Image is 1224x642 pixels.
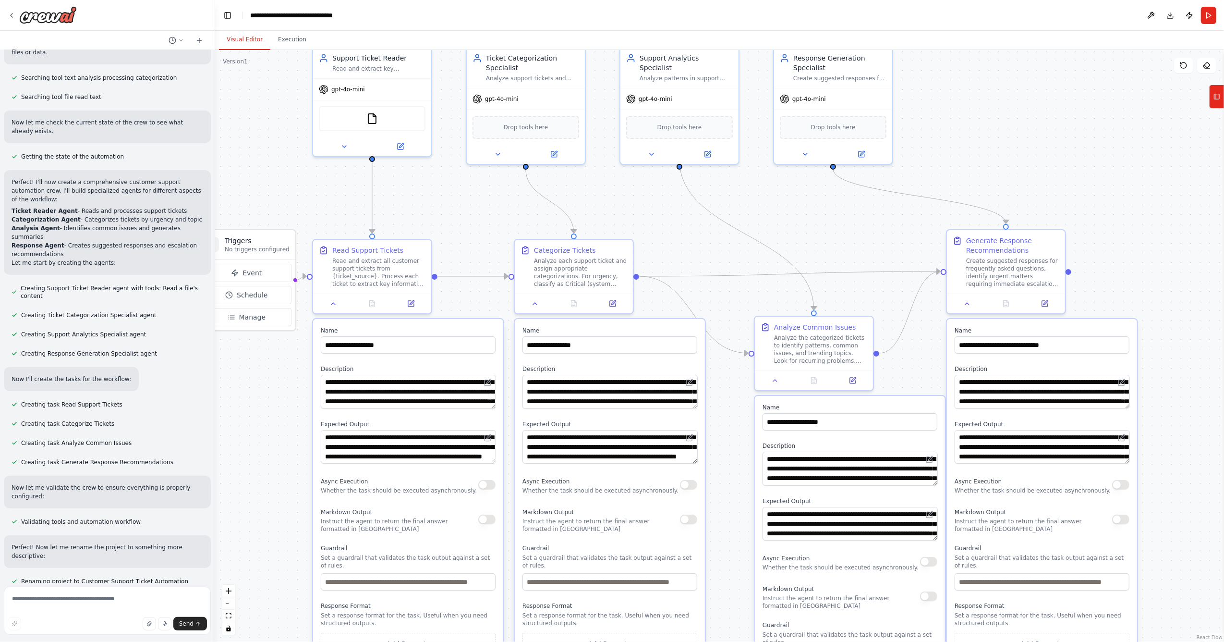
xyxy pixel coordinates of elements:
button: No output available [986,298,1027,309]
strong: Analysis Agent [12,225,60,232]
div: Support Ticket Reader [332,53,425,63]
span: Markdown Output [321,509,372,516]
button: Open in side panel [394,298,427,309]
p: Set a guardrail that validates the task output against a set of rules. [955,554,1129,569]
p: Whether the task should be executed asynchronously. [321,487,477,494]
label: Name [321,327,496,334]
li: - Identifies common issues and generates summaries [12,224,203,241]
p: Perfect! I'll now create a comprehensive customer support automation crew. I'll build specialized... [12,178,203,204]
button: Switch to previous chat [165,35,188,46]
label: Guardrail [522,544,697,552]
div: Analyze support tickets and categorize them by urgency level (Critical, High, Medium, Low) and to... [486,74,579,82]
button: Open in editor [1116,377,1127,388]
label: Guardrail [763,621,937,629]
span: Creating task Read Support Tickets [21,401,122,408]
button: fit view [222,610,235,622]
span: Searching tool text analysis processing categorization [21,74,177,82]
strong: Ticket Reader Agent [12,208,78,214]
h3: Triggers [225,236,290,246]
button: No output available [554,298,594,309]
div: Support Analytics Specialist [640,53,733,73]
strong: Categorization Agent [12,216,81,223]
div: Analyze patterns in support tickets to identify common issues, recurring problems, and trending t... [640,74,733,82]
g: Edge from 91ddc52d-d43c-43fb-aa93-cf4a97e7b4d6 to c0a0b866-ca7a-4df8-b7c1-6300b4b3a77b [828,169,1011,224]
button: Click to speak your automation idea [158,617,171,630]
g: Edge from 39191109-4cfc-4461-8846-17a80800d441 to 3d325713-4067-4597-a576-f44cc9838acf [438,272,509,281]
button: Open in side panel [527,148,581,160]
p: Set a response format for the task. Useful when you need structured outputs. [522,612,697,627]
g: Edge from 2fb86c29-864d-4d0d-b47c-64bfdf118c35 to c0a0b866-ca7a-4df8-b7c1-6300b4b3a77b [880,267,941,358]
div: Response Generation SpecialistCreate suggested responses for frequently asked questions, identify... [773,47,893,165]
button: Open in editor [684,377,695,388]
span: Async Execution [522,478,570,485]
div: Ticket Categorization SpecialistAnalyze support tickets and categorize them by urgency level (Cri... [466,47,586,165]
g: Edge from 3d325713-4067-4597-a576-f44cc9838acf to 2fb86c29-864d-4d0d-b47c-64bfdf118c35 [640,272,749,358]
div: Analyze each support ticket and assign appropriate categorizations. For urgency, classify as Crit... [534,257,627,288]
p: Instruct the agent to return the final answer formatted in [GEOGRAPHIC_DATA] [321,518,478,533]
nav: breadcrumb [250,11,364,20]
span: Creating Support Analytics Specialist agent [21,331,146,338]
p: No triggers configured [225,246,290,253]
span: Async Execution [763,555,810,562]
button: Open in editor [684,432,695,444]
g: Edge from 1db9fe29-0549-4ae3-a459-70b9225722ff to 2fb86c29-864d-4d0d-b47c-64bfdf118c35 [675,160,819,310]
img: FileReadTool [366,113,378,124]
button: Open in side panel [834,148,888,160]
div: Analyze Common IssuesAnalyze the categorized tickets to identify patterns, common issues, and tre... [754,316,874,391]
span: Validating tools and automation workflow [21,518,141,526]
div: Read and extract key information from customer support tickets in {ticket_source}, ensuring all r... [332,65,425,73]
button: zoom out [222,597,235,610]
span: gpt-4o-mini [331,86,365,93]
p: Instruct the agent to return the final answer formatted in [GEOGRAPHIC_DATA] [763,594,920,610]
span: Searching tool file read text [21,93,101,101]
div: Read and extract all customer support tickets from {ticket_source}. Process each ticket to extrac... [332,257,425,288]
div: Support Ticket ReaderRead and extract key information from customer support tickets in {ticket_so... [312,47,432,157]
p: Whether the task should be executed asynchronously. [522,487,679,494]
div: Analyze Common Issues [774,322,856,332]
div: Read Support Tickets [332,246,403,255]
span: Creating task Generate Response Recommendations [21,458,173,466]
span: Event [242,268,262,278]
button: Event [202,264,291,282]
label: Expected Output [763,497,937,505]
g: Edge from 3d325713-4067-4597-a576-f44cc9838acf to c0a0b866-ca7a-4df8-b7c1-6300b4b3a77b [640,267,941,281]
span: Schedule [237,290,267,300]
span: Creating task Categorize Tickets [21,420,114,428]
button: Open in side panel [836,375,869,386]
p: Perfect! Now let me rename the project to something more descriptive: [12,543,203,560]
button: Open in editor [924,509,935,520]
div: Read Support TicketsRead and extract all customer support tickets from {ticket_source}. Process e... [312,239,432,314]
div: Version 1 [223,58,248,65]
span: Markdown Output [763,586,814,593]
span: gpt-4o-mini [792,95,826,103]
label: Expected Output [321,420,496,428]
button: Upload files [143,617,156,630]
p: Let me start by creating the agents: [12,259,203,267]
button: Visual Editor [219,30,270,50]
div: Support Analytics SpecialistAnalyze patterns in support tickets to identify common issues, recurr... [619,47,739,165]
div: Ticket Categorization Specialist [486,53,579,73]
label: Expected Output [522,420,697,428]
button: Execution [270,30,314,50]
button: Open in side panel [1028,298,1061,309]
span: Creating Response Generation Specialist agent [21,350,157,358]
span: Markdown Output [522,509,574,516]
div: Categorize Tickets [534,246,596,255]
p: Whether the task should be executed asynchronously. [763,564,919,571]
p: Set a guardrail that validates the task output against a set of rules. [522,554,697,569]
div: React Flow controls [222,585,235,635]
button: Schedule [202,286,291,304]
label: Expected Output [955,420,1129,428]
div: Response Generation Specialist [793,53,886,73]
button: Start a new chat [192,35,207,46]
button: Open in editor [482,377,494,388]
li: - Reads and processes support tickets [12,207,203,215]
span: Manage [239,312,266,322]
div: Analyze the categorized tickets to identify patterns, common issues, and trending topics. Look fo... [774,334,867,365]
span: gpt-4o-mini [639,95,672,103]
button: Improve this prompt [8,617,21,630]
button: Open in editor [1116,432,1127,444]
span: Drop tools here [811,123,856,132]
label: Description [955,365,1129,373]
label: Description [522,365,697,373]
